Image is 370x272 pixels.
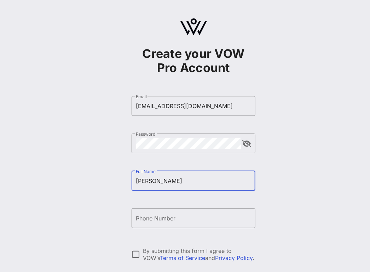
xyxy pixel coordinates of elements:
[136,131,156,137] label: Password
[136,169,156,174] label: Full Name
[136,175,251,187] input: Full Name
[143,247,255,261] div: By submitting this form I agree to VOW’s and .
[160,254,205,261] a: Terms of Service
[136,94,147,99] label: Email
[215,254,253,261] a: Privacy Policy
[132,47,255,75] h1: Create your VOW Pro Account
[243,140,252,147] button: append icon
[180,18,207,35] img: logo.svg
